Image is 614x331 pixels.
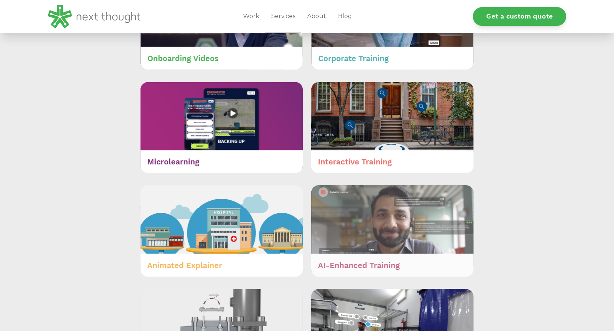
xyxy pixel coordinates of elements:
[140,82,303,174] img: Microlearning (2)
[140,185,303,277] img: Animated Explainer
[473,7,566,26] a: Get a custom quote
[311,82,474,174] img: Interactive Training (1)
[48,5,140,28] img: LG - NextThought Logo
[311,185,474,277] img: AI-Enhanced Training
